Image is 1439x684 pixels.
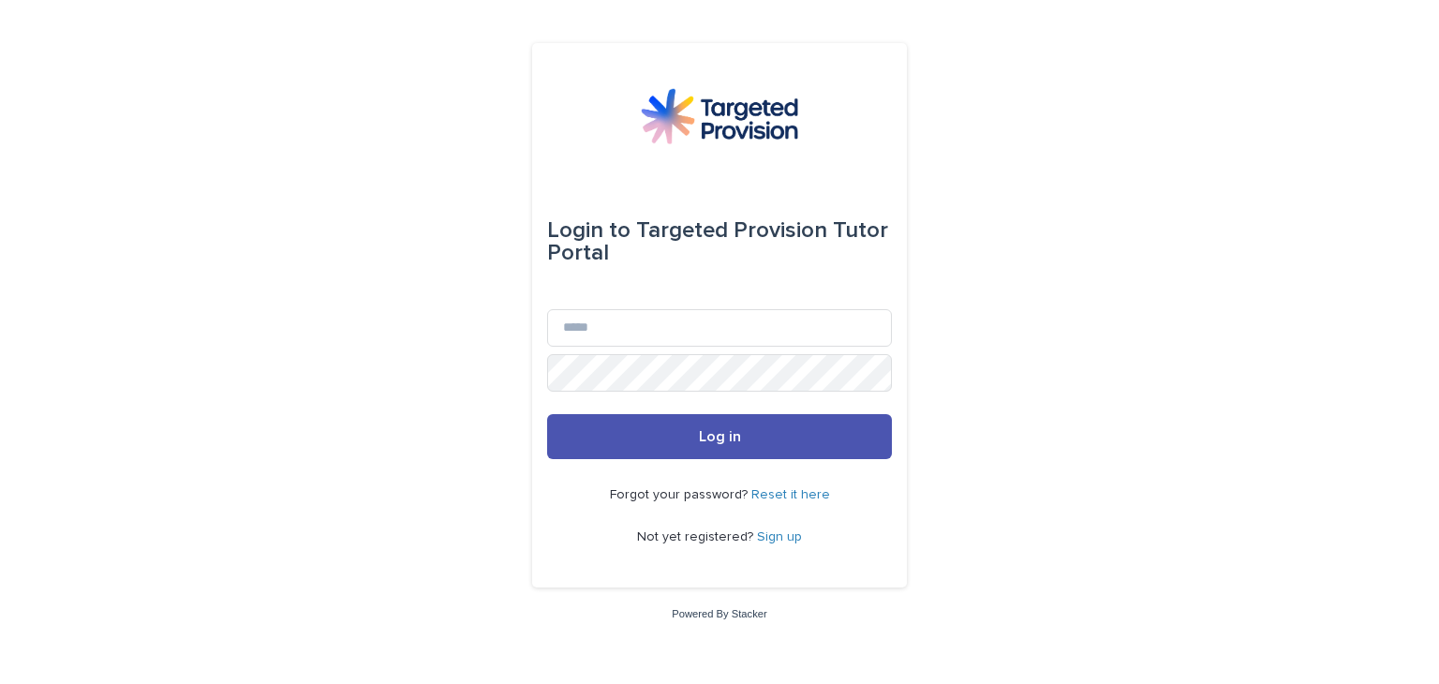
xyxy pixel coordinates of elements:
span: Login to [547,219,630,242]
div: Targeted Provision Tutor Portal [547,204,892,279]
a: Powered By Stacker [672,608,766,619]
span: Log in [699,429,741,444]
a: Reset it here [751,488,830,501]
span: Forgot your password? [610,488,751,501]
img: M5nRWzHhSzIhMunXDL62 [641,88,798,144]
a: Sign up [757,530,802,543]
button: Log in [547,414,892,459]
span: Not yet registered? [637,530,757,543]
